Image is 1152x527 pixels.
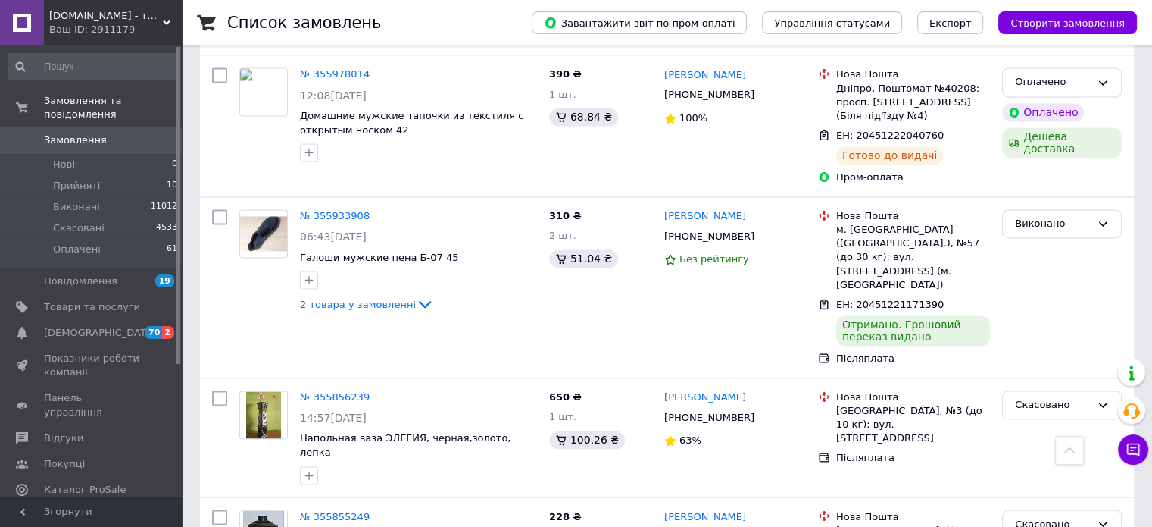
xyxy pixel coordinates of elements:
[929,17,972,29] span: Експорт
[679,112,707,124] span: 100%
[239,391,288,439] a: Фото товару
[917,11,984,34] button: Експорт
[679,253,749,265] span: Без рейтингу
[300,89,367,102] span: 12:08[DATE]
[1015,74,1091,90] div: Оплачено
[44,391,140,419] span: Панель управління
[544,16,735,30] span: Завантажити звіт по пром-оплаті
[549,108,618,126] div: 68.84 ₴
[44,133,107,147] span: Замовлення
[53,221,105,235] span: Скасовані
[1002,127,1122,158] div: Дешева доставка
[998,11,1137,34] button: Створити замовлення
[836,391,990,404] div: Нова Пошта
[836,510,990,523] div: Нова Пошта
[836,130,944,141] span: ЕН: 20451222040760
[549,68,582,80] span: 390 ₴
[167,179,177,193] span: 10
[156,221,177,235] span: 4533
[1002,103,1084,121] div: Оплачено
[239,209,288,258] a: Фото товару
[549,391,582,403] span: 650 ₴
[836,146,944,165] div: Готово до видачі
[549,411,576,422] span: 1 шт.
[836,171,990,184] div: Пром-оплата
[836,315,990,346] div: Отримано. Грошовий переказ видано
[44,94,182,121] span: Замовлення та повідомлення
[836,209,990,223] div: Нова Пошта
[44,300,140,314] span: Товари та послуги
[549,89,576,100] span: 1 шт.
[836,404,990,446] div: [GEOGRAPHIC_DATA], №3 (до 10 кг): вул. [STREET_ADDRESS]
[549,249,618,268] div: 51.04 ₴
[664,209,746,224] a: [PERSON_NAME]
[172,158,177,171] span: 0
[162,326,174,339] span: 2
[1015,216,1091,232] div: Виконано
[300,231,367,243] span: 06:43[DATE]
[664,412,754,423] span: [PHONE_NUMBER]
[836,451,990,465] div: Післяплата
[44,326,156,340] span: [DEMOGRAPHIC_DATA]
[836,223,990,292] div: м. [GEOGRAPHIC_DATA] ([GEOGRAPHIC_DATA].), №57 (до 30 кг): вул. [STREET_ADDRESS] (м. [GEOGRAPHIC_...
[836,299,944,310] span: ЕН: 20451221171390
[1015,397,1091,413] div: Скасовано
[664,510,746,524] a: [PERSON_NAME]
[836,352,990,365] div: Післяплата
[49,23,182,36] div: Ваш ID: 2911179
[151,200,177,214] span: 11012
[53,179,100,193] span: Прийняті
[240,68,287,115] img: Фото товару
[44,457,85,471] span: Покупці
[836,67,990,81] div: Нова Пошта
[664,68,746,83] a: [PERSON_NAME]
[300,298,434,309] a: 2 товара у замовленні
[762,11,902,34] button: Управління статусами
[549,510,582,522] span: 228 ₴
[664,231,754,242] span: [PHONE_NUMBER]
[664,391,746,405] a: [PERSON_NAME]
[53,243,101,256] span: Оплачені
[44,483,126,497] span: Каталог ProSale
[300,68,370,80] a: № 355978014
[300,412,367,424] span: 14:57[DATE]
[44,274,117,288] span: Повідомлення
[246,391,282,438] img: Фото товару
[300,210,370,221] a: № 355933908
[300,432,510,458] a: Напольная ваза ЭЛЕГИЯ, черная,золото, лепка
[53,158,75,171] span: Нові
[549,230,576,241] span: 2 шт.
[167,243,177,256] span: 61
[239,67,288,116] a: Фото товару
[836,82,990,124] div: Дніпро, Поштомат №40208: просп. [STREET_ADDRESS] (Біля під'їзду №4)
[155,274,174,287] span: 19
[44,352,140,379] span: Показники роботи компанії
[300,252,458,263] a: Галоши мужские пена Б-07 45
[300,110,523,136] a: Домашние мужские тапочки из текстиля с открытым носком 42
[1118,434,1148,465] button: Чат з покупцем
[549,210,582,221] span: 310 ₴
[240,216,287,252] img: Фото товару
[664,89,754,100] span: [PHONE_NUMBER]
[1010,17,1125,29] span: Створити замовлення
[49,9,163,23] span: Domko.online - товари для дому
[532,11,747,34] button: Завантажити звіт по пром-оплаті
[227,14,381,32] h1: Список замовлень
[983,17,1137,28] a: Створити замовлення
[549,431,625,449] div: 100.26 ₴
[774,17,890,29] span: Управління статусами
[145,326,162,339] span: 70
[300,298,416,309] span: 2 товара у замовленні
[679,434,701,446] span: 63%
[300,391,370,403] a: № 355856239
[8,53,179,80] input: Пошук
[53,200,100,214] span: Виконані
[300,510,370,522] a: № 355855249
[44,431,83,445] span: Відгуки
